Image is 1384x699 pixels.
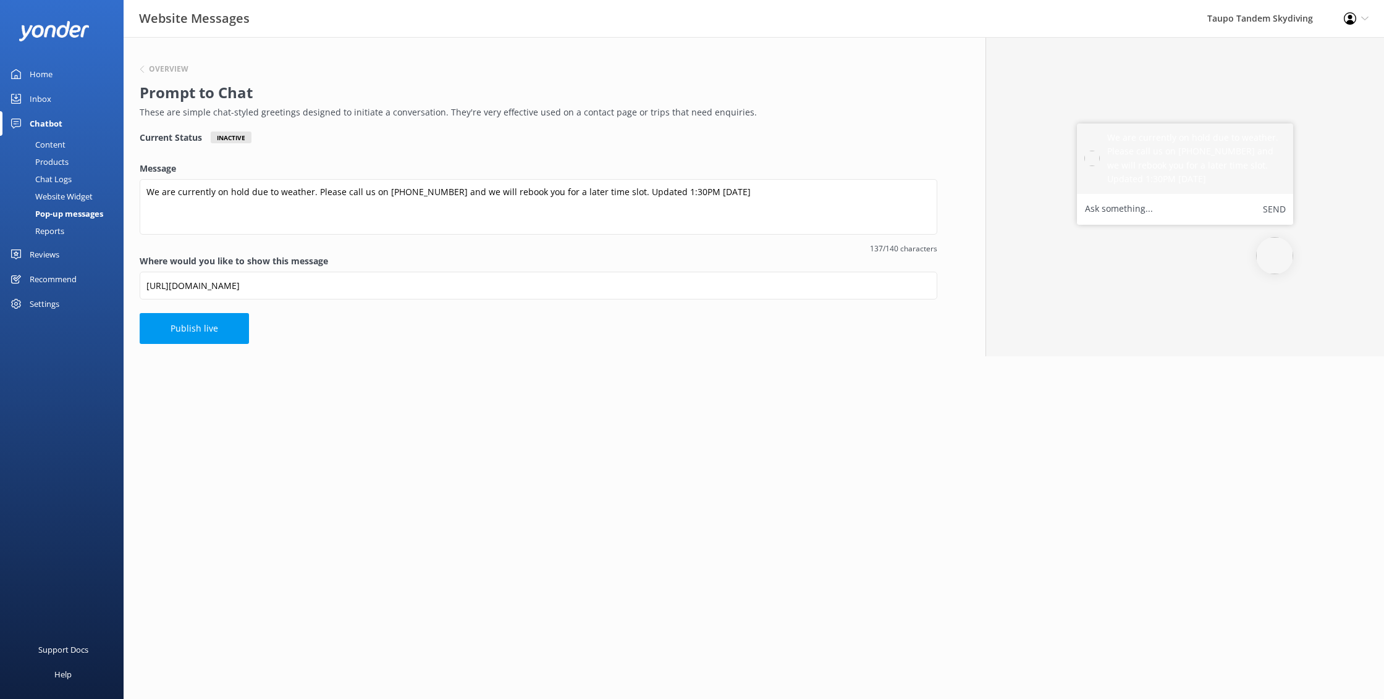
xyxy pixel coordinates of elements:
div: Website Widget [7,188,93,205]
div: Pop-up messages [7,205,103,222]
h5: We are currently on hold due to weather. Please call us on [PHONE_NUMBER] and we will rebook you ... [1107,131,1286,186]
div: Content [7,136,65,153]
div: Support Docs [38,637,88,662]
h2: Prompt to Chat [140,81,931,104]
div: Settings [30,291,59,316]
span: 137/140 characters [140,243,937,254]
div: Inactive [211,132,251,143]
div: Inbox [30,86,51,111]
a: Products [7,153,124,170]
div: Reports [7,222,64,240]
div: Chat Logs [7,170,72,188]
img: yonder-white-logo.png [19,21,90,41]
a: Chat Logs [7,170,124,188]
input: https://www.example.com/page [140,272,937,299]
button: Overview [140,65,188,73]
label: Message [140,162,937,175]
p: These are simple chat-styled greetings designed to initiate a conversation. They're very effectiv... [140,106,931,119]
div: Chatbot [30,111,62,136]
label: Where would you like to show this message [140,254,937,268]
h6: Overview [149,65,188,73]
h3: Website Messages [139,9,250,28]
div: Products [7,153,69,170]
div: Recommend [30,267,77,291]
div: Reviews [30,242,59,267]
button: Publish live [140,313,249,344]
a: Content [7,136,124,153]
h4: Current Status [140,132,202,143]
a: Pop-up messages [7,205,124,222]
div: Help [54,662,72,687]
a: Website Widget [7,188,124,205]
label: Ask something... [1085,201,1153,217]
div: Home [30,62,53,86]
textarea: We are currently on hold due to weather. Please call us on [PHONE_NUMBER] and we will rebook you ... [140,179,937,235]
button: Send [1263,201,1286,217]
a: Reports [7,222,124,240]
